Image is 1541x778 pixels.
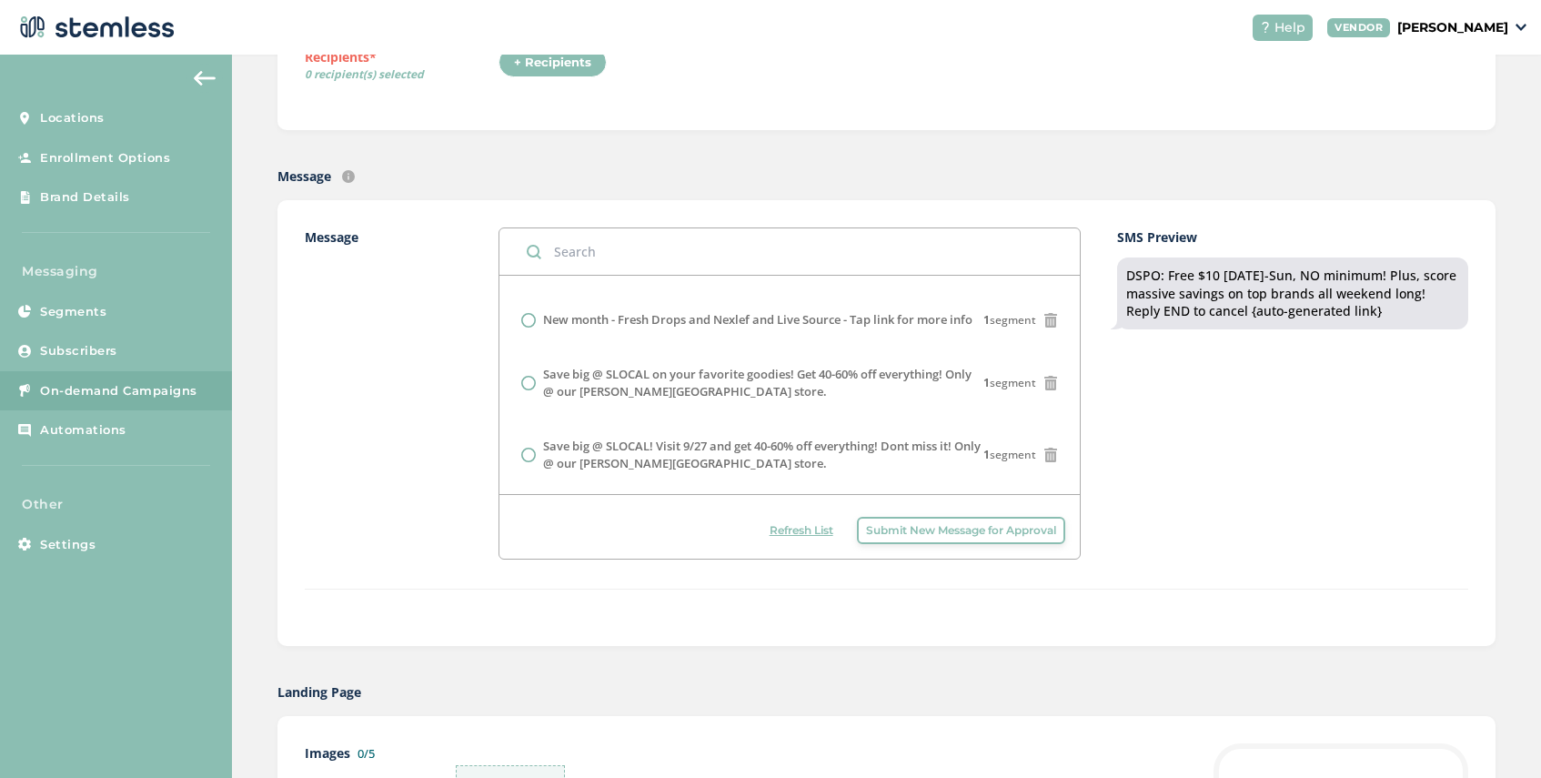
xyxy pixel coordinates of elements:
span: Locations [40,109,105,127]
span: Help [1274,18,1305,37]
span: Brand Details [40,188,130,207]
span: Settings [40,536,96,554]
span: Refresh List [770,522,833,539]
img: icon-arrow-back-accent-c549486e.svg [194,71,216,86]
label: Message [305,227,499,560]
span: segment [983,312,1036,328]
span: 0 recipient(s) selected [305,66,499,83]
img: icon-info-236977d2.svg [342,170,355,183]
label: 0/5 [358,745,375,762]
span: Enrollment Options [40,149,170,167]
span: segment [983,375,1036,391]
label: Save big @ SLOCAL on your favorite goodies! Get 40-60% off everything! Only @ our [PERSON_NAME][G... [543,366,983,401]
label: Landing Page [277,682,361,702]
button: Refresh List [760,517,842,544]
span: Subscribers [40,342,117,360]
span: Segments [40,303,106,321]
input: Search [499,228,1080,275]
button: Submit New Message for Approval [857,517,1065,544]
label: Message [277,167,331,186]
span: Submit New Message for Approval [866,522,1056,539]
div: DSPO: Free $10 [DATE]-Sun, NO minimum! Plus, score massive savings on top brands all weekend long... [1126,267,1459,320]
strong: 1 [983,375,990,390]
img: icon-help-white-03924b79.svg [1260,22,1271,33]
label: Recipients* [305,47,499,89]
label: New month - Fresh Drops and Nexlef and Live Source - Tap link for more info [543,311,972,329]
p: [PERSON_NAME] [1397,18,1508,37]
strong: 1 [983,312,990,328]
strong: 1 [983,447,990,462]
span: Automations [40,421,126,440]
iframe: Chat Widget [1450,691,1541,778]
label: SMS Preview [1117,227,1468,247]
label: Save big @ SLOCAL! Visit 9/27 and get 40-60% off everything! Dont miss it! Only @ our [PERSON_NAM... [543,438,983,473]
span: On-demand Campaigns [40,382,197,400]
img: icon_down-arrow-small-66adaf34.svg [1516,24,1526,31]
div: + Recipients [499,47,607,78]
img: logo-dark-0685b13c.svg [15,9,175,45]
span: segment [983,447,1036,463]
div: VENDOR [1327,18,1390,37]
